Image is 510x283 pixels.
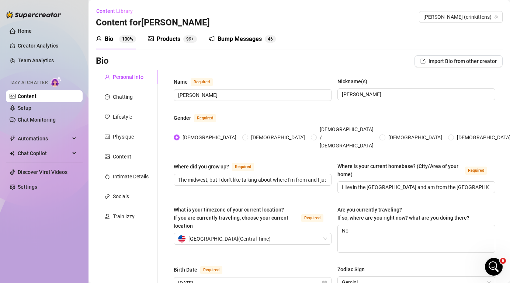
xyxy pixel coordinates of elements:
[105,174,110,179] span: fire
[414,55,503,67] button: Import Bio from other creator
[96,55,109,67] h3: Bio
[191,78,213,86] span: Required
[113,192,129,200] div: Socials
[485,258,503,276] iframe: Intercom live chat
[174,163,229,171] div: Where did you grow up?
[113,212,135,220] div: Train Izzy
[420,59,426,64] span: import
[301,214,323,222] span: Required
[174,113,224,122] label: Gender
[52,111,72,119] div: • [DATE]
[500,258,506,264] span: 6
[337,162,495,178] label: Where is your current homebase? (City/Area of your home)
[33,111,50,119] div: Giselle
[18,28,32,34] a: Home
[270,36,273,42] span: 6
[18,93,37,99] a: Content
[174,162,262,171] label: Where did you grow up?
[18,117,56,123] a: Chat Monitoring
[18,184,37,190] a: Settings
[317,125,377,150] span: [DEMOGRAPHIC_DATA] / [DEMOGRAPHIC_DATA]
[337,77,372,85] label: Nickname(s)
[111,215,148,245] button: News
[105,94,110,99] span: message
[7,170,140,271] div: Super Mass, Dark Mode, Message Library & Bump Improvements
[105,134,110,139] span: idcard
[105,35,113,43] div: Bio
[18,105,31,111] a: Setup
[465,167,487,175] span: Required
[342,183,489,191] input: Where is your current homebase? (City/Area of your home)
[178,176,326,184] input: Where did you grow up?
[37,215,74,245] button: Messages
[74,215,111,245] button: Help
[113,153,131,161] div: Content
[8,98,140,125] div: Profile image for GiselleThanks for reaching out! Could you let me know when you first noticed th...
[107,12,122,27] div: Profile image for Nir
[105,74,110,80] span: user
[174,77,221,86] label: Name
[494,15,499,19] span: team
[105,154,110,159] span: picture
[113,133,134,141] div: Physique
[51,76,62,87] img: AI Chatter
[113,73,143,81] div: Personal Info
[8,170,140,222] img: Super Mass, Dark Mode, Message Library & Bump Improvements
[423,11,498,22] span: Erin (erinkittens)
[113,113,132,121] div: Lifestyle
[174,266,197,274] div: Birth Date
[188,233,271,244] span: [GEOGRAPHIC_DATA] ( Central Time )
[127,12,140,25] div: Close
[337,207,469,221] span: Are you currently traveling? If so, where are you right now? what are you doing there?
[10,151,14,156] img: Chat Copilot
[15,135,132,143] div: Schedule a FREE consulting call:
[15,93,132,101] div: Recent message
[96,5,139,17] button: Content Library
[18,147,70,159] span: Chat Copilot
[15,15,64,25] img: logo
[180,133,239,141] span: [DEMOGRAPHIC_DATA]
[18,57,54,63] a: Team Analytics
[15,65,133,77] p: How can we help?
[15,146,132,161] button: Find a time
[232,163,254,171] span: Required
[209,36,215,42] span: notification
[268,36,270,42] span: 4
[96,17,210,29] h3: Content for [PERSON_NAME]
[174,114,191,122] div: Gender
[18,169,67,175] a: Discover Viral Videos
[96,8,133,14] span: Content Library
[429,58,497,64] span: Import Bio from other creator
[174,207,288,229] span: What is your timezone of your current location? If you are currently traveling, choose your curre...
[385,133,445,141] span: [DEMOGRAPHIC_DATA]
[338,225,495,252] textarea: No
[18,133,70,144] span: Automations
[113,172,149,181] div: Intimate Details
[10,136,15,141] span: thunderbolt
[18,40,77,52] a: Creator Analytics
[93,12,108,27] img: Profile image for Giselle
[174,265,230,274] label: Birth Date
[79,12,94,27] div: Profile image for Ella
[337,162,462,178] div: Where is your current homebase? (City/Area of your home)
[337,265,370,273] label: Zodiac Sign
[337,265,365,273] div: Zodiac Sign
[122,234,136,239] span: News
[265,35,276,43] sup: 46
[342,90,489,98] input: Nickname(s)
[218,35,262,43] div: Bump Messages
[96,36,102,42] span: user
[174,78,188,86] div: Name
[200,266,222,274] span: Required
[105,194,110,199] span: link
[15,52,133,65] p: Hi [PERSON_NAME]
[10,234,27,239] span: Home
[157,35,180,43] div: Products
[337,77,367,85] div: Nickname(s)
[105,214,110,219] span: experiment
[10,79,48,86] span: Izzy AI Chatter
[178,91,326,99] input: Name
[105,114,110,119] span: heart
[43,234,68,239] span: Messages
[86,234,98,239] span: Help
